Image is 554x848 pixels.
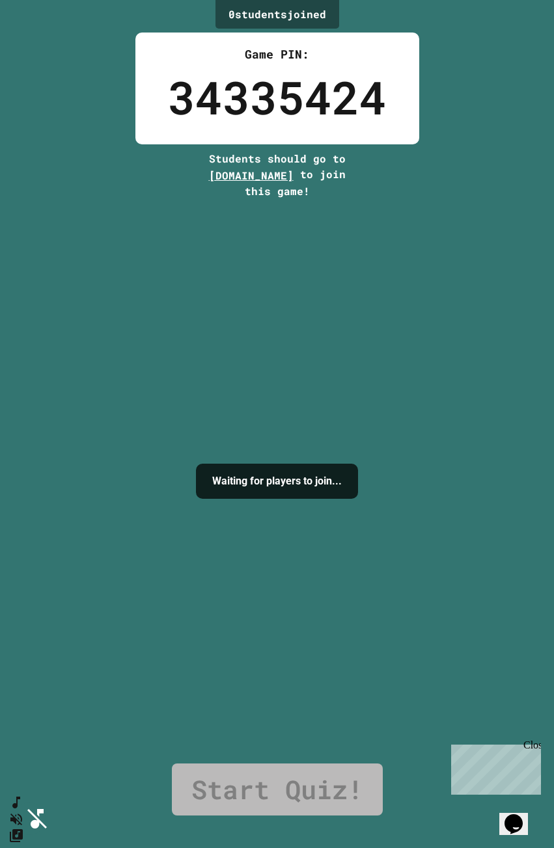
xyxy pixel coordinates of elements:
button: Change Music [8,827,24,843]
div: Chat with us now!Close [5,5,90,83]
iframe: chat widget [499,796,541,835]
div: 34335424 [168,63,387,131]
iframe: chat widget [446,739,541,795]
a: Start Quiz! [172,763,383,815]
div: Game PIN: [168,46,387,63]
span: [DOMAIN_NAME] [209,168,294,182]
div: Students should go to to join this game! [196,151,359,199]
button: Unmute music [8,811,24,827]
h4: Waiting for players to join... [212,473,342,489]
button: SpeedDial basic example [8,795,24,811]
